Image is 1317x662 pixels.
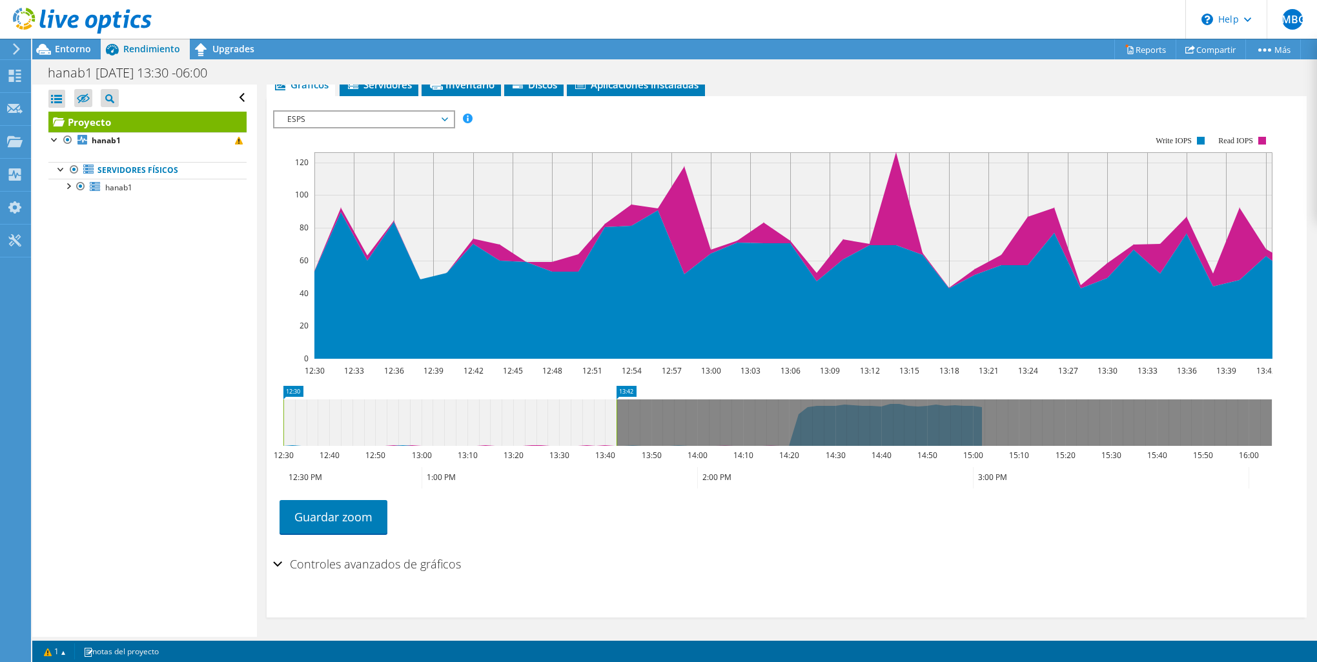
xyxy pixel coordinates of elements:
text: 13:12 [860,365,880,376]
text: 13:39 [1216,365,1236,376]
h1: hanab1 [DATE] 13:30 -06:00 [42,66,227,80]
text: 13:24 [1018,365,1038,376]
text: 60 [300,255,309,266]
a: Guardar zoom [280,500,387,534]
text: 13:33 [1138,365,1158,376]
text: 12:39 [424,365,444,376]
text: 12:51 [582,365,602,376]
text: 13:21 [979,365,999,376]
text: 14:50 [917,450,937,461]
text: 12:54 [622,365,642,376]
text: 15:10 [1009,450,1029,461]
text: 40 [300,288,309,299]
span: Discos [511,78,557,91]
h2: Controles avanzados de gráficos [273,551,461,577]
text: 120 [295,157,309,168]
a: hanab1 [48,132,247,149]
span: Rendimiento [123,43,180,55]
text: 12:30 [274,450,294,461]
text: 0 [304,353,309,364]
text: 12:36 [384,365,404,376]
span: Servidores [346,78,412,91]
text: Read IOPS [1219,136,1254,145]
text: 13:42 [1256,365,1276,376]
text: 13:40 [595,450,615,461]
text: 12:30 [305,365,325,376]
text: 15:20 [1056,450,1076,461]
text: 14:10 [733,450,753,461]
text: 12:50 [365,450,385,461]
text: 15:00 [963,450,983,461]
text: Write IOPS [1156,136,1192,145]
svg: \n [1201,14,1213,25]
b: hanab1 [92,135,121,146]
span: Inventario [428,78,495,91]
span: Gráficos [273,78,329,91]
text: 15:50 [1193,450,1213,461]
text: 13:00 [412,450,432,461]
a: Proyecto [48,112,247,132]
text: 13:30 [1097,365,1118,376]
text: 13:10 [458,450,478,461]
text: 20 [300,320,309,331]
text: 12:57 [662,365,682,376]
text: 15:30 [1101,450,1121,461]
text: 14:40 [872,450,892,461]
text: 13:06 [781,365,801,376]
text: 14:20 [779,450,799,461]
a: Más [1245,39,1301,59]
span: ESPS [281,112,447,127]
text: 16:00 [1239,450,1259,461]
text: 13:27 [1058,365,1078,376]
text: 12:33 [344,365,364,376]
a: Reports [1114,39,1176,59]
span: Aplicaciones instaladas [573,78,699,91]
text: 13:30 [549,450,569,461]
text: 13:50 [642,450,662,461]
text: 12:48 [542,365,562,376]
text: 13:18 [939,365,959,376]
text: 14:30 [826,450,846,461]
text: 14:00 [688,450,708,461]
a: 1 [35,643,75,659]
text: 13:15 [899,365,919,376]
text: 100 [295,189,309,200]
text: 13:03 [740,365,761,376]
span: hanab1 [105,182,132,193]
a: notas del proyecto [74,643,168,659]
text: 12:45 [503,365,523,376]
span: Upgrades [212,43,254,55]
text: 80 [300,222,309,233]
a: Compartir [1176,39,1246,59]
a: hanab1 [48,179,247,196]
text: 15:40 [1147,450,1167,461]
text: 13:00 [701,365,721,376]
span: Entorno [55,43,91,55]
text: 12:42 [464,365,484,376]
text: 13:09 [820,365,840,376]
a: Servidores físicos [48,162,247,179]
text: 13:36 [1177,365,1197,376]
text: 12:40 [320,450,340,461]
span: JMBG [1282,9,1303,30]
text: 13:20 [504,450,524,461]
